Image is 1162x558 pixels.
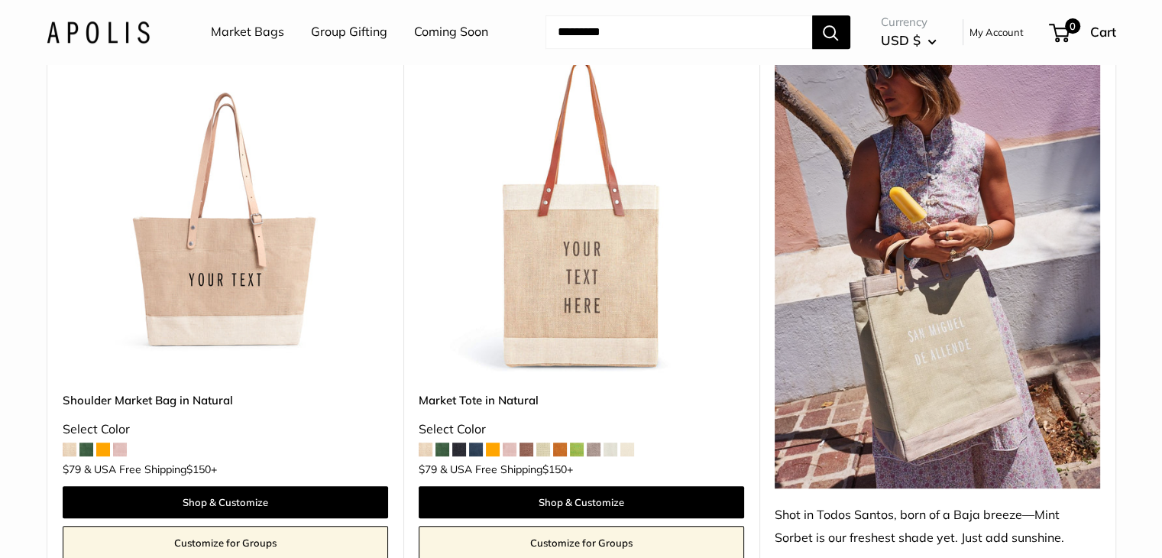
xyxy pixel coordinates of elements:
[1050,20,1116,44] a: 0 Cart
[969,23,1024,41] a: My Account
[542,462,567,476] span: $150
[63,418,388,441] div: Select Color
[775,504,1100,550] div: Shot in Todos Santos, born of a Baja breeze—Mint Sorbet is our freshest shade yet. Just add sunsh...
[63,50,388,376] a: Shoulder Market Bag in NaturalShoulder Market Bag in Natural
[311,21,387,44] a: Group Gifting
[419,418,744,441] div: Select Color
[812,15,850,49] button: Search
[414,21,488,44] a: Coming Soon
[881,32,921,48] span: USD $
[419,50,744,376] a: description_Make it yours with custom printed text.Market Tote in Natural
[440,464,573,475] span: & USA Free Shipping +
[1064,18,1079,34] span: 0
[47,21,150,43] img: Apolis
[211,21,284,44] a: Market Bags
[1090,24,1116,40] span: Cart
[419,50,744,376] img: description_Make it yours with custom printed text.
[419,486,744,518] a: Shop & Customize
[63,486,388,518] a: Shop & Customize
[881,28,937,53] button: USD $
[419,462,437,476] span: $79
[186,462,211,476] span: $150
[63,50,388,376] img: Shoulder Market Bag in Natural
[419,391,744,409] a: Market Tote in Natural
[545,15,812,49] input: Search...
[881,11,937,33] span: Currency
[63,462,81,476] span: $79
[63,391,388,409] a: Shoulder Market Bag in Natural
[775,50,1100,488] img: Shot in Todos Santos, born of a Baja breeze—Mint Sorbet is our freshest shade yet. Just add sunsh...
[84,464,217,475] span: & USA Free Shipping +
